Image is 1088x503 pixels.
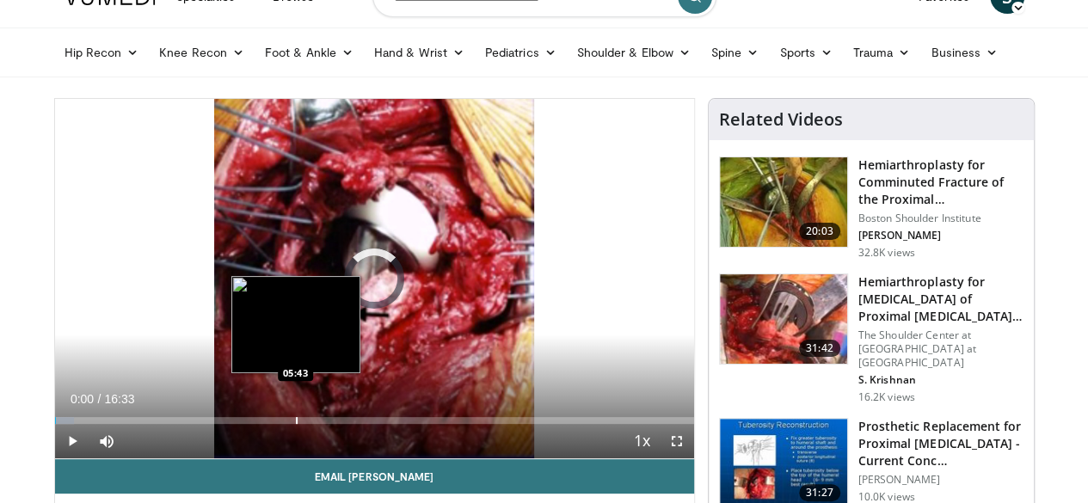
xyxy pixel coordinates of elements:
a: Spine [701,35,769,70]
a: Sports [769,35,843,70]
button: Mute [89,424,124,458]
span: 16:33 [104,392,134,406]
p: S. Krishnan [858,373,1023,387]
a: 31:42 Hemiarthroplasty for [MEDICAL_DATA] of Proximal [MEDICAL_DATA] using a Minimally… The Shoul... [719,273,1023,404]
h4: Related Videos [719,109,843,130]
a: Hand & Wrist [364,35,475,70]
p: 32.8K views [858,246,915,260]
div: Progress Bar [55,417,694,424]
a: Trauma [843,35,921,70]
a: Pediatrics [475,35,567,70]
a: 20:03 Hemiarthroplasty for Comminuted Fracture of the Proximal [MEDICAL_DATA] Boston Shoulder Ins... [719,156,1023,260]
img: 10442_3.png.150x105_q85_crop-smart_upscale.jpg [720,157,847,247]
h3: Hemiarthroplasty for [MEDICAL_DATA] of Proximal [MEDICAL_DATA] using a Minimally… [858,273,1023,325]
img: image.jpeg [231,276,360,373]
a: Shoulder & Elbow [567,35,701,70]
span: 31:42 [799,340,840,357]
a: Business [920,35,1008,70]
p: [PERSON_NAME] [858,473,1023,487]
h3: Hemiarthroplasty for Comminuted Fracture of the Proximal [MEDICAL_DATA] [858,156,1023,208]
a: Hip Recon [54,35,150,70]
h3: Prosthetic Replacement for Proximal [MEDICAL_DATA] - Current Conc… [858,418,1023,469]
a: Email [PERSON_NAME] [55,459,694,494]
p: 16.2K views [858,390,915,404]
span: 20:03 [799,223,840,240]
button: Play [55,424,89,458]
p: The Shoulder Center at [GEOGRAPHIC_DATA] at [GEOGRAPHIC_DATA] [858,328,1023,370]
button: Fullscreen [660,424,694,458]
span: 0:00 [71,392,94,406]
a: Foot & Ankle [255,35,364,70]
p: [PERSON_NAME] [858,229,1023,242]
video-js: Video Player [55,99,694,459]
span: / [98,392,101,406]
a: Knee Recon [149,35,255,70]
p: Boston Shoulder Institute [858,212,1023,225]
img: 38479_0000_3.png.150x105_q85_crop-smart_upscale.jpg [720,274,847,364]
span: 31:27 [799,484,840,501]
button: Playback Rate [625,424,660,458]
